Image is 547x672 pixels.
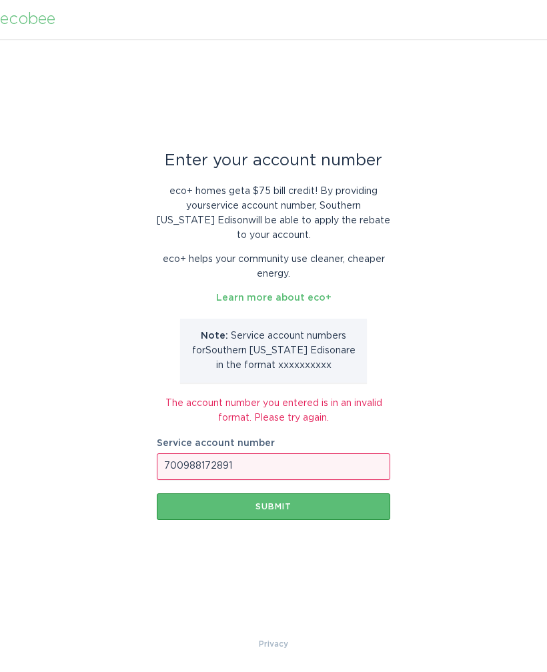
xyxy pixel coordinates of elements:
label: Service account number [157,439,390,449]
button: Submit [157,494,390,521]
p: Service account number s for Southern [US_STATE] Edison are in the format xxxxxxxxxx [190,329,357,373]
strong: Note: [201,332,228,341]
p: eco+ helps your community use cleaner, cheaper energy. [157,253,390,282]
div: Enter your account number [157,154,390,169]
div: The account number you entered is in an invalid format. Please try again. [157,397,390,426]
a: Learn more about eco+ [216,294,332,303]
p: eco+ homes get a $75 bill credit ! By providing your service account number , Southern [US_STATE]... [157,185,390,243]
a: Privacy Policy & Terms of Use [259,637,288,652]
div: Submit [163,503,384,511]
